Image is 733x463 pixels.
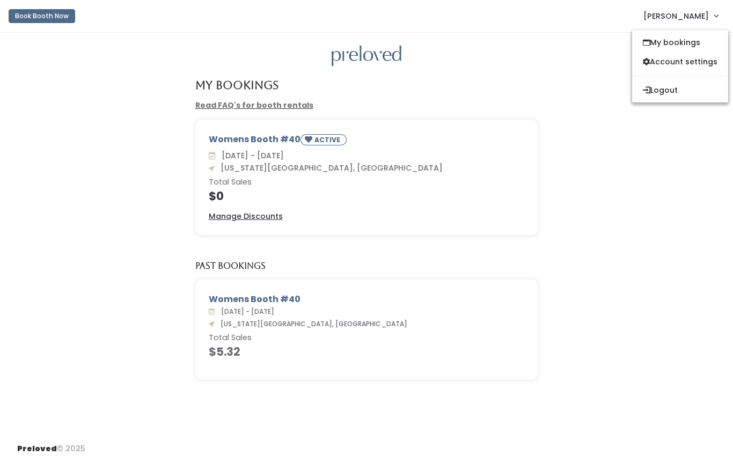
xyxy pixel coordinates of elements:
span: [DATE] - [DATE] [217,150,284,161]
button: Logout [632,80,728,100]
h4: $0 [209,190,525,202]
h6: Total Sales [209,334,525,342]
a: My bookings [632,33,728,52]
h6: Total Sales [209,178,525,187]
a: [PERSON_NAME] [633,4,729,27]
div: Womens Booth #40 [209,293,525,306]
span: [DATE] - [DATE] [217,307,274,316]
div: Womens Booth #40 [209,133,525,150]
small: ACTIVE [314,135,342,144]
span: Preloved [17,443,57,454]
span: [US_STATE][GEOGRAPHIC_DATA], [GEOGRAPHIC_DATA] [216,319,407,328]
a: Manage Discounts [209,211,283,222]
span: [US_STATE][GEOGRAPHIC_DATA], [GEOGRAPHIC_DATA] [216,163,443,173]
a: Read FAQ's for booth rentals [195,100,313,111]
a: Account settings [632,52,728,71]
h4: $5.32 [209,346,525,358]
h5: Past Bookings [195,261,266,271]
img: preloved logo [332,46,401,67]
a: Book Booth Now [9,4,75,28]
span: [PERSON_NAME] [643,10,709,22]
h4: My Bookings [195,79,278,91]
div: © 2025 [17,435,85,454]
button: Book Booth Now [9,9,75,23]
